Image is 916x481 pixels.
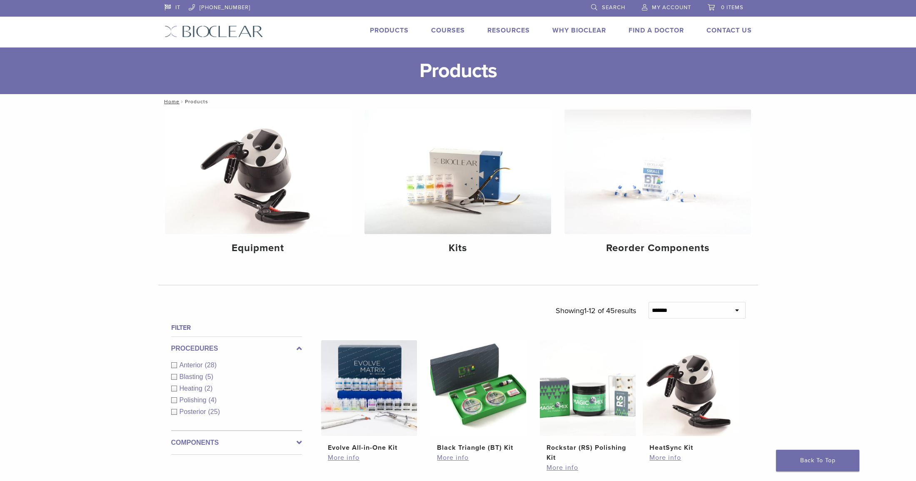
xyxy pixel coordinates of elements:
[571,241,744,256] h4: Reorder Components
[321,340,417,436] img: Evolve All-in-One Kit
[487,26,530,35] a: Resources
[208,396,217,404] span: (4)
[437,443,519,453] h2: Black Triangle (BT) Kit
[364,110,551,261] a: Kits
[652,4,691,11] span: My Account
[205,385,213,392] span: (2)
[171,438,302,448] label: Components
[649,443,732,453] h2: HeatSync Kit
[629,26,684,35] a: Find A Doctor
[171,344,302,354] label: Procedures
[540,340,636,436] img: Rockstar (RS) Polishing Kit
[649,453,732,463] a: More info
[328,443,410,453] h2: Evolve All-in-One Kit
[165,25,263,37] img: Bioclear
[180,385,205,392] span: Heating
[539,340,636,463] a: Rockstar (RS) Polishing KitRockstar (RS) Polishing Kit
[205,361,217,369] span: (28)
[776,450,859,471] a: Back To Top
[602,4,625,11] span: Search
[328,453,410,463] a: More info
[165,110,352,234] img: Equipment
[437,453,519,463] a: More info
[171,323,302,333] h4: Filter
[370,26,409,35] a: Products
[180,361,205,369] span: Anterior
[552,26,606,35] a: Why Bioclear
[706,26,752,35] a: Contact Us
[564,110,751,234] img: Reorder Components
[180,373,205,380] span: Blasting
[162,99,180,105] a: Home
[430,340,526,436] img: Black Triangle (BT) Kit
[180,396,209,404] span: Polishing
[430,340,527,453] a: Black Triangle (BT) KitBlack Triangle (BT) Kit
[208,408,220,415] span: (25)
[321,340,418,453] a: Evolve All-in-One KitEvolve All-in-One Kit
[547,463,629,473] a: More info
[180,100,185,104] span: /
[721,4,744,11] span: 0 items
[547,443,629,463] h2: Rockstar (RS) Polishing Kit
[371,241,544,256] h4: Kits
[584,306,615,315] span: 1-12 of 45
[431,26,465,35] a: Courses
[643,340,739,436] img: HeatSync Kit
[172,241,345,256] h4: Equipment
[364,110,551,234] img: Kits
[205,373,213,380] span: (5)
[165,110,352,261] a: Equipment
[180,408,208,415] span: Posterior
[158,94,758,109] nav: Products
[564,110,751,261] a: Reorder Components
[642,340,739,453] a: HeatSync KitHeatSync Kit
[556,302,636,319] p: Showing results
